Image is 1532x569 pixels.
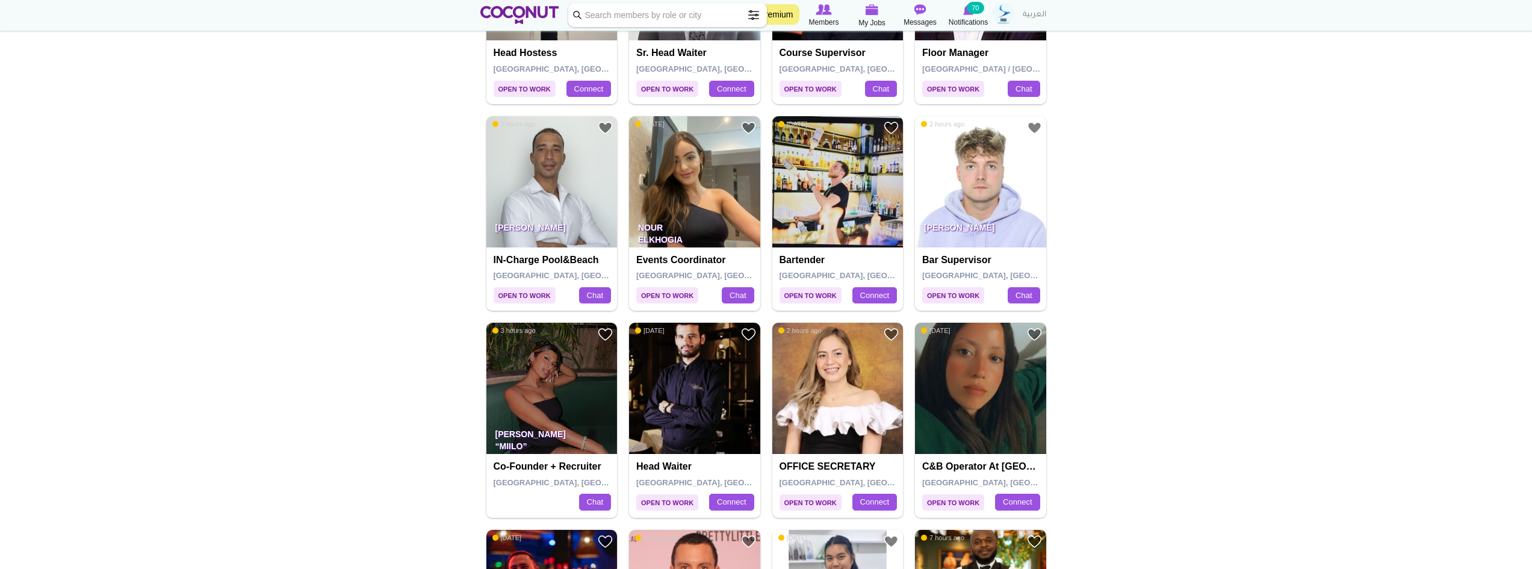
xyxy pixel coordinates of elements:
[858,17,885,29] span: My Jobs
[492,533,522,542] span: [DATE]
[914,4,926,15] img: Messages
[480,6,559,24] img: Home
[636,478,808,487] span: [GEOGRAPHIC_DATA], [GEOGRAPHIC_DATA]
[579,494,611,511] a: Chat
[635,533,678,542] span: 4 hours ago
[778,120,808,128] span: [DATE]
[967,2,984,14] small: 70
[492,326,536,335] span: 3 hours ago
[780,287,842,303] span: Open to Work
[780,478,951,487] span: [GEOGRAPHIC_DATA], [GEOGRAPHIC_DATA]
[852,287,897,304] a: Connect
[921,120,964,128] span: 2 hours ago
[741,327,756,342] a: Add to Favourites
[494,478,665,487] span: [GEOGRAPHIC_DATA], [GEOGRAPHIC_DATA]
[1008,287,1040,304] a: Chat
[636,271,808,280] span: [GEOGRAPHIC_DATA], [GEOGRAPHIC_DATA]
[636,461,756,472] h4: Head Waiter
[800,3,848,28] a: Browse Members Members
[636,64,808,73] span: [GEOGRAPHIC_DATA], [GEOGRAPHIC_DATA]
[486,214,618,247] p: [PERSON_NAME]
[922,287,984,303] span: Open to Work
[1027,327,1042,342] a: Add to Favourites
[598,327,613,342] a: Add to Favourites
[636,48,756,58] h4: Sr. Head Waiter
[741,120,756,135] a: Add to Favourites
[636,287,698,303] span: Open to Work
[922,64,1096,73] span: [GEOGRAPHIC_DATA] / [GEOGRAPHIC_DATA]
[915,214,1046,247] p: [PERSON_NAME]
[579,287,611,304] a: Chat
[1027,534,1042,549] a: Add to Favourites
[780,255,899,266] h4: Bartender
[922,461,1042,472] h4: C&B operator at [GEOGRAPHIC_DATA]
[598,120,613,135] a: Add to Favourites
[598,534,613,549] a: Add to Favourites
[709,81,754,98] a: Connect
[866,4,879,15] img: My Jobs
[494,271,665,280] span: [GEOGRAPHIC_DATA], [GEOGRAPHIC_DATA]
[944,3,993,28] a: Notifications Notifications 70
[486,420,618,454] p: [PERSON_NAME] “Miilo” [PERSON_NAME]
[995,494,1040,511] a: Connect
[709,494,754,511] a: Connect
[922,81,984,97] span: Open to Work
[635,120,665,128] span: [DATE]
[636,494,698,511] span: Open to Work
[568,3,767,27] input: Search members by role or city
[741,534,756,549] a: Add to Favourites
[494,255,613,266] h4: IN-Charge pool&beach
[1027,120,1042,135] a: Add to Favourites
[922,494,984,511] span: Open to Work
[884,327,899,342] a: Add to Favourites
[629,214,760,247] p: Nour ElKhogia
[494,81,556,97] span: Open to Work
[740,4,799,25] a: Go Premium
[635,326,665,335] span: [DATE]
[494,461,613,472] h4: Co-founder + Recruiter
[884,120,899,135] a: Add to Favourites
[808,16,839,28] span: Members
[492,120,536,128] span: 2 hours ago
[884,534,899,549] a: Add to Favourites
[949,16,988,28] span: Notifications
[852,494,897,511] a: Connect
[1008,81,1040,98] a: Chat
[922,271,1094,280] span: [GEOGRAPHIC_DATA], [GEOGRAPHIC_DATA]
[921,326,951,335] span: [DATE]
[494,287,556,303] span: Open to Work
[780,494,842,511] span: Open to Work
[780,271,951,280] span: [GEOGRAPHIC_DATA], [GEOGRAPHIC_DATA]
[1017,3,1052,27] a: العربية
[896,3,944,28] a: Messages Messages
[780,64,951,73] span: [GEOGRAPHIC_DATA], [GEOGRAPHIC_DATA]
[722,287,754,304] a: Chat
[780,48,899,58] h4: Course supervisor
[921,533,964,542] span: 7 hours ago
[922,255,1042,266] h4: Bar Supervisor
[566,81,611,98] a: Connect
[865,81,897,98] a: Chat
[494,64,665,73] span: [GEOGRAPHIC_DATA], [GEOGRAPHIC_DATA]
[636,81,698,97] span: Open to Work
[848,3,896,29] a: My Jobs My Jobs
[963,4,973,15] img: Notifications
[780,81,842,97] span: Open to Work
[922,478,1094,487] span: [GEOGRAPHIC_DATA], [GEOGRAPHIC_DATA]
[494,48,613,58] h4: Head Hostess
[922,48,1042,58] h4: Floor Manager
[780,461,899,472] h4: OFFICE SECRETARY
[816,4,831,15] img: Browse Members
[904,16,937,28] span: Messages
[778,326,822,335] span: 2 hours ago
[636,255,756,266] h4: Events Coordinator
[778,533,808,542] span: [DATE]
